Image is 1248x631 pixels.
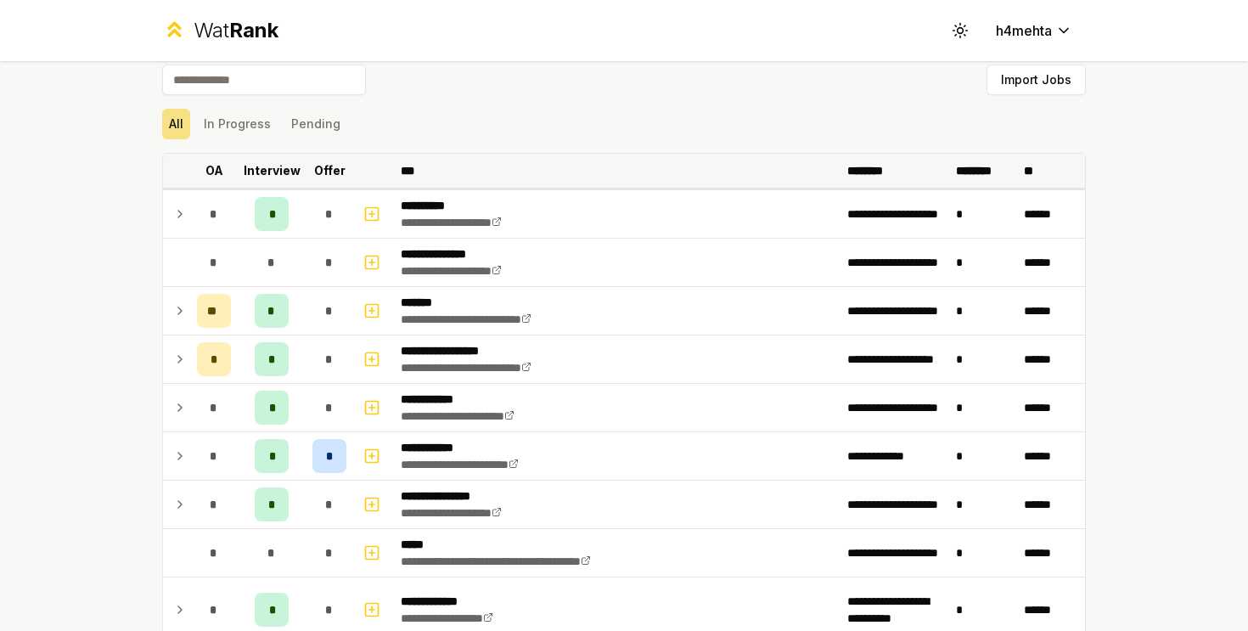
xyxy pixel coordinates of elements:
button: Pending [284,109,347,139]
button: Import Jobs [987,65,1086,95]
span: h4mehta [996,20,1052,41]
button: All [162,109,190,139]
p: OA [205,162,223,179]
button: h4mehta [982,15,1086,46]
p: Offer [314,162,346,179]
div: Wat [194,17,278,44]
button: In Progress [197,109,278,139]
a: WatRank [162,17,278,44]
p: Interview [244,162,301,179]
span: Rank [229,18,278,42]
